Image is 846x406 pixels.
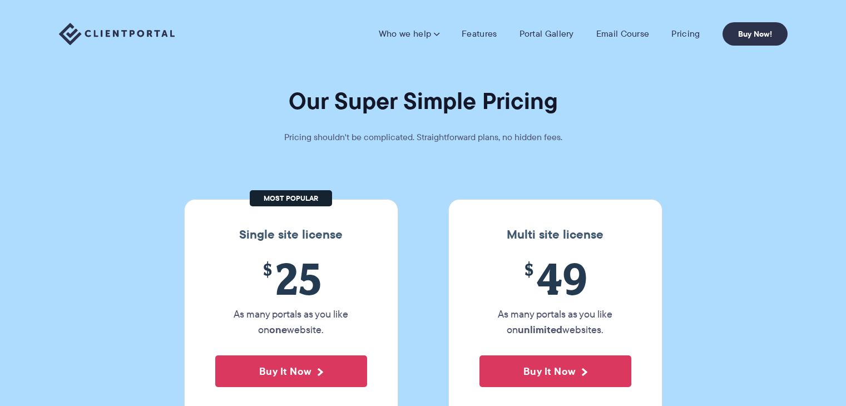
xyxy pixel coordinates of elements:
strong: one [269,322,287,337]
a: Pricing [671,28,700,39]
a: Portal Gallery [520,28,574,39]
button: Buy It Now [479,355,631,387]
a: Email Course [596,28,650,39]
a: Who we help [379,28,439,39]
a: Features [462,28,497,39]
strong: unlimited [518,322,562,337]
p: As many portals as you like on websites. [479,306,631,338]
span: 25 [215,253,367,304]
h3: Multi site license [460,227,651,242]
p: As many portals as you like on website. [215,306,367,338]
button: Buy It Now [215,355,367,387]
a: Buy Now! [723,22,788,46]
p: Pricing shouldn't be complicated. Straightforward plans, no hidden fees. [256,130,590,145]
h3: Single site license [196,227,387,242]
span: 49 [479,253,631,304]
